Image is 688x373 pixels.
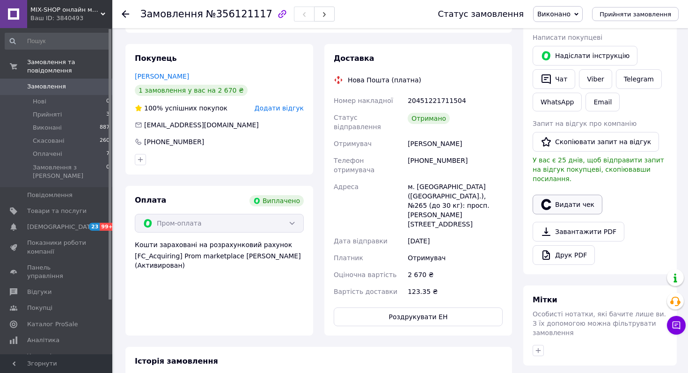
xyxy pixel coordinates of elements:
a: [PERSON_NAME] [135,73,189,80]
span: Відгуки [27,288,51,296]
span: Історія замовлення [135,357,218,366]
div: 123.35 ₴ [406,283,505,300]
span: MIX-SHOP онлайн магазин [30,6,101,14]
span: Отримувач [334,140,372,147]
span: Виконані [33,124,62,132]
div: Отримувач [406,249,505,266]
span: Платник [334,254,363,262]
span: Показники роботи компанії [27,239,87,256]
div: Повернутися назад [122,9,129,19]
span: Виконано [537,10,571,18]
span: Оплачені [33,150,62,158]
div: Нова Пошта (платна) [345,75,424,85]
div: 1 замовлення у вас на 2 670 ₴ [135,85,248,96]
div: Статус замовлення [438,9,524,19]
span: 23 [89,223,100,231]
span: Замовлення та повідомлення [27,58,112,75]
button: Чат [533,69,575,89]
div: Отримано [408,113,450,124]
span: Панель управління [27,263,87,280]
div: 2 670 ₴ [406,266,505,283]
a: Завантажити PDF [533,222,624,241]
button: Чат з покупцем [667,316,686,335]
span: Статус відправлення [334,114,381,131]
span: Прийняти замовлення [600,11,671,18]
div: [FC_Acquiring] Prom marketplace [PERSON_NAME] (Активирован) [135,251,304,270]
button: Email [586,93,620,111]
span: Дата відправки [334,237,388,245]
span: [EMAIL_ADDRESS][DOMAIN_NAME] [144,121,259,129]
span: №356121117 [206,8,272,20]
span: Вартість доставки [334,288,397,295]
div: [PHONE_NUMBER] [143,137,205,146]
div: [PHONE_NUMBER] [406,152,505,178]
button: Скопіювати запит на відгук [533,132,659,152]
span: 0 [106,97,110,106]
span: Замовлення з [PERSON_NAME] [33,163,106,180]
button: Прийняти замовлення [592,7,679,21]
span: Написати покупцеві [533,34,602,41]
div: Кошти зараховані на розрахунковий рахунок [135,240,304,270]
span: У вас є 25 днів, щоб відправити запит на відгук покупцеві, скопіювавши посилання. [533,156,664,183]
button: Роздрукувати ЕН [334,307,503,326]
a: Viber [579,69,612,89]
div: 20451221711504 [406,92,505,109]
span: Замовлення [27,82,66,91]
span: 99+ [100,223,115,231]
span: Номер накладної [334,97,393,104]
span: Оціночна вартість [334,271,396,278]
span: Каталог ProSale [27,320,78,329]
button: Надіслати інструкцію [533,46,637,66]
div: Виплачено [249,195,304,206]
span: 7 [106,150,110,158]
span: 100% [144,104,163,112]
a: Друк PDF [533,245,595,265]
div: успішних покупок [135,103,227,113]
span: Запит на відгук про компанію [533,120,637,127]
span: Скасовані [33,137,65,145]
a: Telegram [616,69,662,89]
button: Видати чек [533,195,602,214]
span: 3 [106,110,110,119]
span: Оплата [135,196,166,205]
span: Мітки [533,295,557,304]
span: Аналітика [27,336,59,344]
span: 887 [100,124,110,132]
span: Прийняті [33,110,62,119]
span: Замовлення [140,8,203,20]
span: 0 [106,163,110,180]
input: Пошук [5,33,110,50]
span: Телефон отримувача [334,157,374,174]
span: 260 [100,137,110,145]
span: Адреса [334,183,359,190]
div: [PERSON_NAME] [406,135,505,152]
span: Повідомлення [27,191,73,199]
span: Доставка [334,54,374,63]
span: [DEMOGRAPHIC_DATA] [27,223,96,231]
span: Товари та послуги [27,207,87,215]
div: Ваш ID: 3840493 [30,14,112,22]
span: Нові [33,97,46,106]
span: Покупець [135,54,177,63]
div: [DATE] [406,233,505,249]
span: Покупці [27,304,52,312]
a: WhatsApp [533,93,582,111]
div: м. [GEOGRAPHIC_DATA] ([GEOGRAPHIC_DATA].), №265 (до 30 кг): просп. [PERSON_NAME] [STREET_ADDRESS] [406,178,505,233]
span: Особисті нотатки, які бачите лише ви. З їх допомогою можна фільтрувати замовлення [533,310,666,336]
span: Управління сайтом [27,352,87,369]
span: Додати відгук [255,104,304,112]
